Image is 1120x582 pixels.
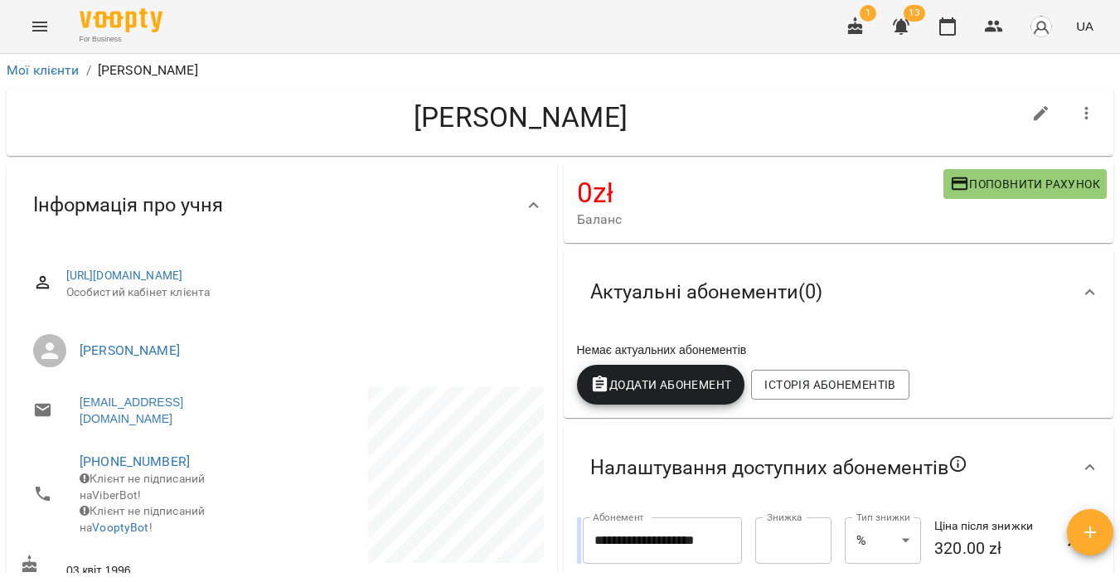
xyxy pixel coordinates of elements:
img: Voopty Logo [80,8,162,32]
h4: 0 zł [577,176,943,210]
button: Menu [20,7,60,46]
span: Клієнт не підписаний на ViberBot! [80,472,205,502]
span: For Business [80,34,162,45]
h6: 320.00 zł [934,536,1055,561]
span: 1 [860,5,876,22]
a: VooptyBot [92,521,148,534]
span: Особистий кабінет клієнта [66,284,531,301]
div: Інформація про учня [7,162,557,248]
h4: [PERSON_NAME] [20,100,1021,134]
p: [PERSON_NAME] [98,61,198,80]
button: Поповнити рахунок [943,169,1107,199]
span: Клієнт не підписаний на ! [80,504,205,534]
nav: breadcrumb [7,61,1113,80]
span: Інформація про учня [33,192,223,218]
div: Немає актуальних абонементів [574,338,1104,361]
button: Додати Абонемент [577,365,745,405]
span: Поповнити рахунок [950,174,1100,194]
a: [PERSON_NAME] [80,342,180,358]
span: 13 [904,5,925,22]
span: Баланс [577,210,943,230]
a: [PHONE_NUMBER] [80,453,190,469]
a: [URL][DOMAIN_NAME] [66,269,183,282]
span: UA [1076,17,1093,35]
button: UA [1069,11,1100,41]
span: Додати Абонемент [590,375,732,395]
div: 03 квіт 1996 [17,551,282,582]
div: % [845,517,921,564]
li: / [86,61,91,80]
span: Налаштування доступних абонементів [590,454,968,481]
a: [EMAIL_ADDRESS][DOMAIN_NAME] [80,394,265,427]
span: Історія абонементів [764,375,895,395]
svg: Якщо не обрано жодного, клієнт зможе побачити всі публічні абонементи [948,454,968,474]
a: Мої клієнти [7,62,80,78]
img: avatar_s.png [1030,15,1053,38]
h6: Ціна після знижки [934,517,1055,536]
button: Історія абонементів [751,370,909,400]
div: Налаштування доступних абонементів [564,424,1114,511]
div: Актуальні абонементи(0) [564,250,1114,335]
span: Актуальні абонементи ( 0 ) [590,279,822,305]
